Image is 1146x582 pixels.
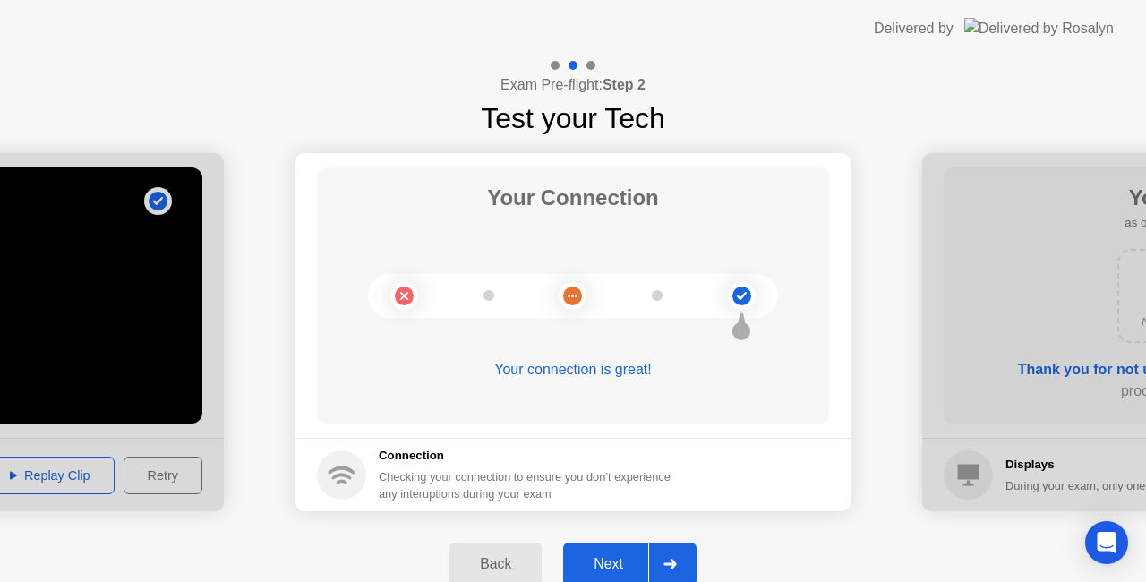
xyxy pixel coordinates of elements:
[1085,521,1128,564] div: Open Intercom Messenger
[603,77,646,92] b: Step 2
[481,97,665,140] h1: Test your Tech
[379,468,681,502] div: Checking your connection to ensure you don’t experience any interuptions during your exam
[487,182,659,214] h1: Your Connection
[964,18,1114,39] img: Delivered by Rosalyn
[455,556,536,572] div: Back
[500,74,646,96] h4: Exam Pre-flight:
[379,447,681,465] h5: Connection
[569,556,648,572] div: Next
[317,359,829,381] div: Your connection is great!
[874,18,954,39] div: Delivered by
